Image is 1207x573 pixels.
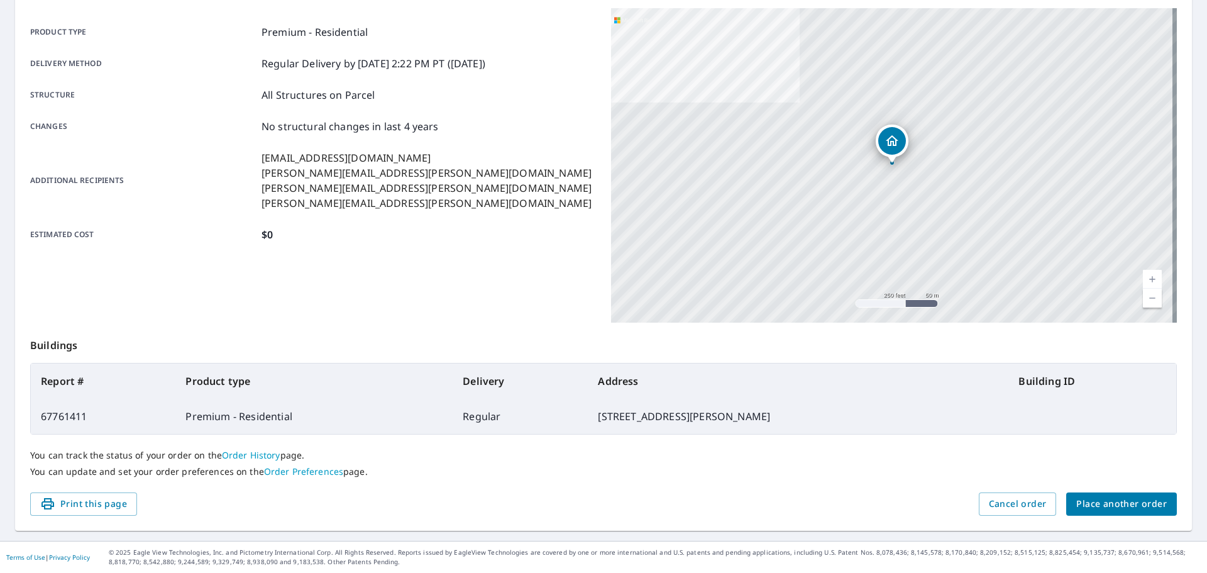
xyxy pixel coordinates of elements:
[588,399,1008,434] td: [STREET_ADDRESS][PERSON_NAME]
[30,150,256,211] p: Additional recipients
[31,364,175,399] th: Report #
[262,87,375,103] p: All Structures on Parcel
[175,399,453,434] td: Premium - Residential
[30,466,1177,477] p: You can update and set your order preferences on the page.
[989,496,1047,512] span: Cancel order
[30,450,1177,461] p: You can track the status of your order on the page.
[222,449,280,461] a: Order History
[262,25,368,40] p: Premium - Residential
[1143,270,1162,289] a: Current Level 17, Zoom In
[40,496,127,512] span: Print this page
[109,548,1201,567] p: © 2025 Eagle View Technologies, Inc. and Pictometry International Corp. All Rights Reserved. Repo...
[876,125,908,164] div: Dropped pin, building 1, Residential property, 2320 County Road 1337 Blanchard, OK 73010
[264,465,343,477] a: Order Preferences
[30,492,137,516] button: Print this page
[453,399,588,434] td: Regular
[30,119,256,134] p: Changes
[262,150,592,165] p: [EMAIL_ADDRESS][DOMAIN_NAME]
[262,181,592,196] p: [PERSON_NAME][EMAIL_ADDRESS][PERSON_NAME][DOMAIN_NAME]
[6,553,45,562] a: Terms of Use
[1008,364,1176,399] th: Building ID
[262,165,592,181] p: [PERSON_NAME][EMAIL_ADDRESS][PERSON_NAME][DOMAIN_NAME]
[262,227,273,242] p: $0
[49,553,90,562] a: Privacy Policy
[1143,289,1162,308] a: Current Level 17, Zoom Out
[175,364,453,399] th: Product type
[30,323,1177,363] p: Buildings
[31,399,175,434] td: 67761411
[453,364,588,399] th: Delivery
[30,227,256,242] p: Estimated cost
[30,56,256,71] p: Delivery method
[262,196,592,211] p: [PERSON_NAME][EMAIL_ADDRESS][PERSON_NAME][DOMAIN_NAME]
[262,119,439,134] p: No structural changes in last 4 years
[979,492,1057,516] button: Cancel order
[262,56,485,71] p: Regular Delivery by [DATE] 2:22 PM PT ([DATE])
[30,25,256,40] p: Product type
[6,554,90,561] p: |
[1066,492,1177,516] button: Place another order
[30,87,256,103] p: Structure
[1076,496,1167,512] span: Place another order
[588,364,1008,399] th: Address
